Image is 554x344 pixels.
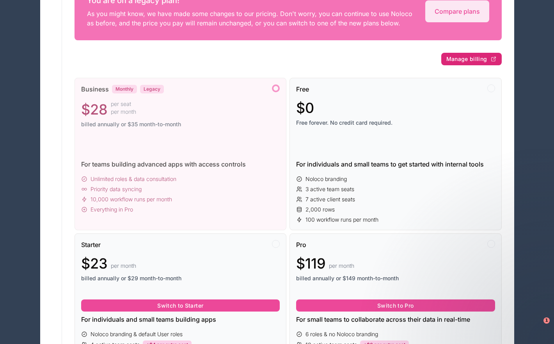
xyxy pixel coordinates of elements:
[296,256,326,271] span: $119
[296,299,495,312] button: Switch to Pro
[543,317,550,324] span: 1
[91,195,172,203] span: 10,000 workflow runs per month
[441,53,502,65] button: Manage billing
[81,274,280,282] span: billed annually or $29 month-to-month
[111,108,136,116] span: per month
[296,84,309,94] span: Free
[398,268,554,323] iframe: Intercom notifications message
[446,56,487,63] span: Manage billing
[296,274,495,282] span: billed annually or $149 month-to-month
[329,262,354,270] span: per month
[87,9,416,28] p: As you might know, we have made some changes to our pricing. Don't worry, you can continue to use...
[296,119,495,127] span: Free forever. No credit card required.
[111,100,136,108] span: per seat
[305,185,354,193] span: 3 active team seats
[91,175,176,183] span: Unlimited roles & data consultation
[305,175,347,183] span: Noloco branding
[425,0,489,22] a: Compare plans
[81,84,109,94] span: Business
[81,240,101,249] span: Starter
[91,206,133,213] span: Everything in Pro
[296,240,306,249] span: Pro
[305,195,355,203] span: 7 active client seats
[296,100,314,116] span: $0
[91,330,183,338] span: Noloco branding & default User roles
[81,120,280,128] span: billed annually or $35 month-to-month
[81,102,108,117] span: $28
[81,256,108,271] span: $23
[527,317,546,336] iframe: Intercom live chat
[305,206,335,213] span: 2,000 rows
[112,85,137,93] div: Monthly
[296,159,495,169] div: For individuals and small teams to get started with internal tools
[305,330,378,338] span: 6 roles & no Noloco branding
[296,315,495,324] div: For small teams to collaborate across their data in real-time
[81,315,280,324] div: For individuals and small teams building apps
[81,159,280,169] div: For teams building advanced apps with access controls
[91,185,142,193] span: Priority data syncing
[81,299,280,312] button: Switch to Starter
[140,85,164,93] div: Legacy
[305,216,378,224] span: 100 workflow runs per month
[111,262,136,270] span: per month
